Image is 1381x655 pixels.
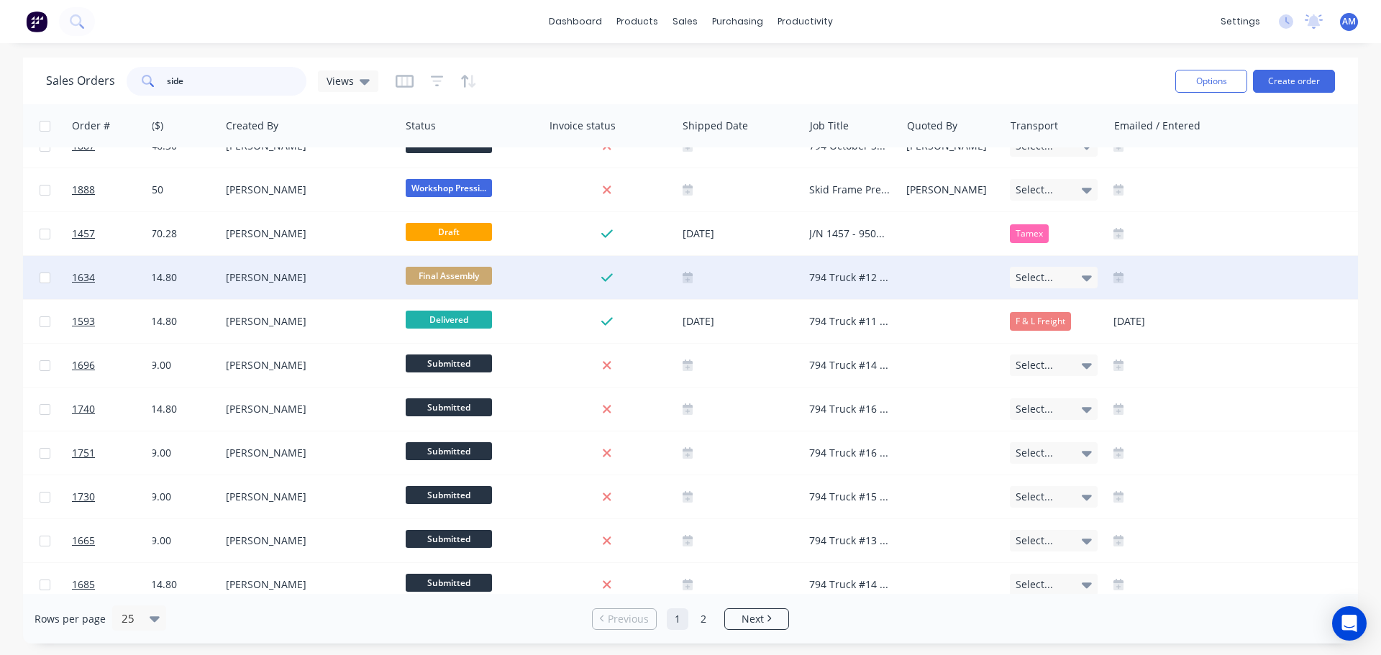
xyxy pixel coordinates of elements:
[683,119,748,133] div: Shipped Date
[406,574,492,592] span: Submitted
[72,183,95,197] span: 1888
[1010,224,1049,243] div: Tamex
[126,226,211,241] div: $32,470.28
[126,446,211,460] div: $3,339.00
[72,168,158,211] a: 1888
[770,11,840,32] div: productivity
[72,226,95,241] span: 1457
[72,519,158,562] a: 1665
[226,358,386,372] div: [PERSON_NAME]
[72,475,158,518] a: 1730
[608,612,649,626] span: Previous
[1332,606,1367,641] div: Open Intercom Messenger
[586,608,795,630] ul: Pagination
[406,179,492,197] span: Workshop Pressi...
[809,358,890,372] div: 794 Truck #14 - MT500308 - Side Curtains
[809,183,890,197] div: Skid Frame Pressing
[46,74,115,88] h1: Sales Orders
[1253,70,1335,93] button: Create order
[126,577,211,592] div: $45,614.80
[406,311,492,329] span: Delivered
[226,270,386,285] div: [PERSON_NAME]
[1010,312,1071,331] div: F & L Freight
[72,256,158,299] a: 1634
[809,446,890,460] div: 794 Truck #16 - MT500310 - Side Curtains
[26,11,47,32] img: Factory
[126,358,211,372] div: $3,339.00
[1016,446,1053,460] span: Select...
[226,533,386,548] div: [PERSON_NAME]
[72,533,95,548] span: 1665
[809,402,890,416] div: 794 Truck #16 - MT500310 - Side Panel Kit - LH & RH
[683,225,798,243] div: [DATE]
[542,11,609,32] a: dashboard
[809,226,890,241] div: J/N 1457 - 950GC Loader Sound Attenuation Refer to Quote 1168
[907,119,957,133] div: Quoted By
[1016,490,1053,504] span: Select...
[593,612,656,626] a: Previous page
[72,344,158,387] a: 1696
[406,119,436,133] div: Status
[683,313,798,331] div: [DATE]
[1016,533,1053,548] span: Select...
[226,490,386,504] div: [PERSON_NAME]
[72,212,158,255] a: 1457
[809,533,890,548] div: 794 Truck #13 - MT500306 - Side Curtains
[72,431,158,475] a: 1751
[226,446,386,460] div: [PERSON_NAME]
[665,11,705,32] div: sales
[406,530,492,548] span: Submitted
[550,119,616,133] div: Invoice status
[693,608,714,630] a: Page 2
[226,314,386,329] div: [PERSON_NAME]
[809,577,890,592] div: 794 Truck #14 - MT500308 - Side Panel Kit - LH & RH
[1016,270,1053,285] span: Select...
[72,119,110,133] div: Order #
[72,270,95,285] span: 1634
[72,358,95,372] span: 1696
[72,300,158,343] a: 1593
[226,226,386,241] div: [PERSON_NAME]
[609,11,665,32] div: products
[809,314,890,329] div: 794 Truck #11 - MT500304 - Side Panel Kit - LH & RH
[1016,358,1053,372] span: Select...
[226,402,386,416] div: [PERSON_NAME]
[406,486,492,504] span: Submitted
[72,577,95,592] span: 1685
[705,11,770,32] div: purchasing
[72,490,95,504] span: 1730
[327,73,354,88] span: Views
[72,402,95,416] span: 1740
[809,490,890,504] div: 794 Truck #15 - MT500309 - Side Curtains
[742,612,764,626] span: Next
[72,388,158,431] a: 1740
[126,314,211,329] div: $45,614.80
[126,183,211,197] div: $599.50
[1016,183,1053,197] span: Select...
[725,612,788,626] a: Next page
[406,267,492,285] span: Final Assembly
[1213,11,1267,32] div: settings
[126,490,211,504] div: $3,339.00
[406,223,492,241] span: Draft
[226,183,386,197] div: [PERSON_NAME]
[1016,577,1053,592] span: Select...
[1175,70,1247,93] button: Options
[1114,119,1200,133] div: Emailed / Entered
[1016,402,1053,416] span: Select...
[406,354,492,372] span: Submitted
[167,67,307,96] input: Search...
[810,119,849,133] div: Job Title
[1011,119,1058,133] div: Transport
[72,446,95,460] span: 1751
[809,270,890,285] div: 794 Truck #12 - MT500305 - Side Panel Kit - LH & RH
[72,314,95,329] span: 1593
[72,563,158,606] a: 1685
[406,398,492,416] span: Submitted
[667,608,688,630] a: Page 1 is your current page
[126,402,211,416] div: $45,614.80
[226,119,278,133] div: Created By
[1342,15,1356,28] span: AM
[406,442,492,460] span: Submitted
[35,612,106,626] span: Rows per page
